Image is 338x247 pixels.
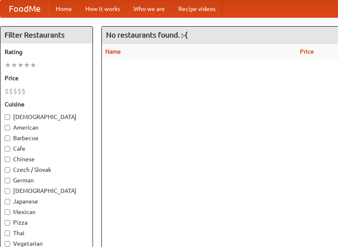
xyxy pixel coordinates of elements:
input: Japanese [5,199,10,204]
label: German [5,176,88,185]
li: $ [9,87,13,96]
a: Name [105,48,121,55]
h4: Filter Restaurants [0,27,93,43]
li: ★ [17,60,24,70]
label: Czech / Slovak [5,166,88,174]
label: [DEMOGRAPHIC_DATA] [5,187,88,195]
li: $ [17,87,22,96]
ng-pluralize: No restaurants found. :-( [106,31,188,39]
a: Home [49,0,79,17]
input: German [5,178,10,183]
input: Cafe [5,146,10,152]
li: $ [5,87,9,96]
label: Chinese [5,155,88,163]
label: Barbecue [5,134,88,142]
a: How it works [79,0,127,17]
input: Barbecue [5,136,10,141]
li: ★ [24,60,30,70]
label: Mexican [5,208,88,216]
a: FoodMe [0,0,49,17]
input: [DEMOGRAPHIC_DATA] [5,114,10,120]
h5: Cuisine [5,100,88,109]
label: [DEMOGRAPHIC_DATA] [5,113,88,121]
label: Pizza [5,218,88,227]
h5: Price [5,74,88,82]
label: Japanese [5,197,88,206]
li: ★ [5,60,11,70]
label: Cafe [5,144,88,153]
input: Pizza [5,220,10,225]
input: Chinese [5,157,10,162]
input: Czech / Slovak [5,167,10,173]
input: Thai [5,231,10,236]
input: American [5,125,10,130]
a: Price [300,48,314,55]
input: Mexican [5,209,10,215]
label: American [5,123,88,132]
a: Who we are [127,0,172,17]
h5: Rating [5,48,88,56]
label: Thai [5,229,88,237]
li: $ [13,87,17,96]
li: ★ [30,60,36,70]
input: [DEMOGRAPHIC_DATA] [5,188,10,194]
a: Recipe videos [172,0,222,17]
input: Vegetarian [5,241,10,247]
li: $ [22,87,26,96]
li: ★ [11,60,17,70]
